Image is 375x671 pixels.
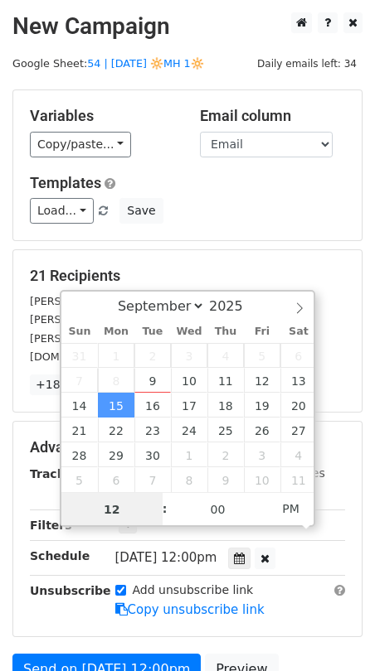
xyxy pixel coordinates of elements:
[200,107,345,125] h5: Email column
[171,343,207,368] span: September 3, 2025
[134,393,171,418] span: September 16, 2025
[168,493,269,526] input: Minute
[134,368,171,393] span: September 9, 2025
[30,174,101,191] a: Templates
[244,326,280,337] span: Fri
[98,343,134,368] span: September 1, 2025
[244,393,280,418] span: September 19, 2025
[61,442,98,467] span: September 28, 2025
[280,326,317,337] span: Sat
[244,418,280,442] span: September 26, 2025
[134,467,171,492] span: October 7, 2025
[280,393,317,418] span: September 20, 2025
[87,57,204,70] a: 54 | [DATE] 🔆MH 1🔆
[280,442,317,467] span: October 4, 2025
[134,326,171,337] span: Tue
[115,602,265,617] a: Copy unsubscribe link
[260,465,324,482] label: UTM Codes
[171,467,207,492] span: October 8, 2025
[163,492,168,525] span: :
[251,55,363,73] span: Daily emails left: 34
[134,442,171,467] span: September 30, 2025
[133,582,254,599] label: Add unsubscribe link
[207,442,244,467] span: October 2, 2025
[280,368,317,393] span: September 13, 2025
[98,467,134,492] span: October 6, 2025
[98,393,134,418] span: September 15, 2025
[280,343,317,368] span: September 6, 2025
[207,368,244,393] span: September 11, 2025
[61,418,98,442] span: September 21, 2025
[98,326,134,337] span: Mon
[30,267,345,285] h5: 21 Recipients
[61,326,98,337] span: Sun
[30,198,94,224] a: Load...
[61,467,98,492] span: October 5, 2025
[171,326,207,337] span: Wed
[30,467,85,480] strong: Tracking
[171,393,207,418] span: September 17, 2025
[61,368,98,393] span: September 7, 2025
[61,493,163,526] input: Hour
[171,368,207,393] span: September 10, 2025
[134,343,171,368] span: September 2, 2025
[98,368,134,393] span: September 8, 2025
[12,57,204,70] small: Google Sheet:
[30,295,303,307] small: [PERSON_NAME][EMAIL_ADDRESS][DOMAIN_NAME]
[134,418,171,442] span: September 23, 2025
[30,549,90,562] strong: Schedule
[61,393,98,418] span: September 14, 2025
[207,343,244,368] span: September 4, 2025
[30,107,175,125] h5: Variables
[30,374,100,395] a: +18 more
[292,591,375,671] iframe: Chat Widget
[61,343,98,368] span: August 31, 2025
[98,418,134,442] span: September 22, 2025
[244,368,280,393] span: September 12, 2025
[207,467,244,492] span: October 9, 2025
[30,519,72,532] strong: Filters
[98,442,134,467] span: September 29, 2025
[115,550,217,565] span: [DATE] 12:00pm
[171,442,207,467] span: October 1, 2025
[207,418,244,442] span: September 25, 2025
[119,198,163,224] button: Save
[12,12,363,41] h2: New Campaign
[280,467,317,492] span: October 11, 2025
[30,332,302,364] small: [PERSON_NAME][EMAIL_ADDRESS][PERSON_NAME][DOMAIN_NAME]
[30,584,111,597] strong: Unsubscribe
[207,326,244,337] span: Thu
[30,132,131,157] a: Copy/paste...
[171,418,207,442] span: September 24, 2025
[268,492,314,525] span: Click to toggle
[207,393,244,418] span: September 18, 2025
[251,57,363,70] a: Daily emails left: 34
[30,313,303,326] small: [PERSON_NAME][EMAIL_ADDRESS][DOMAIN_NAME]
[30,438,345,456] h5: Advanced
[280,418,317,442] span: September 27, 2025
[244,343,280,368] span: September 5, 2025
[205,298,265,314] input: Year
[244,467,280,492] span: October 10, 2025
[244,442,280,467] span: October 3, 2025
